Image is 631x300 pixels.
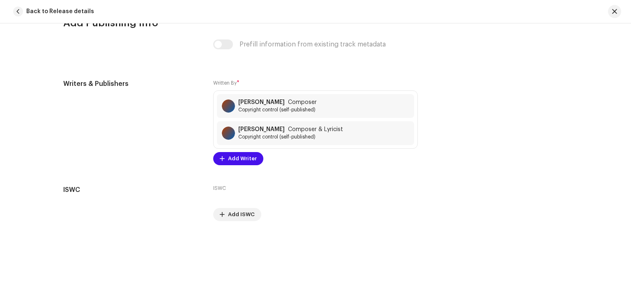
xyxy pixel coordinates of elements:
small: Written By [213,81,237,85]
label: ISWC [213,185,226,192]
strong: [PERSON_NAME] [238,126,285,133]
span: Add Writer [228,150,257,167]
h5: Writers & Publishers [63,79,200,89]
span: Copyright control (self-published) [238,106,317,113]
span: Composer & Lyricist [288,126,343,133]
h5: ISWC [63,185,200,195]
button: Add Writer [213,152,263,165]
span: Composer [288,99,317,106]
span: Add ISWC [228,206,255,223]
span: Copyright control (self-published) [238,134,343,140]
button: Add ISWC [213,208,261,221]
strong: [PERSON_NAME] [238,99,285,106]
